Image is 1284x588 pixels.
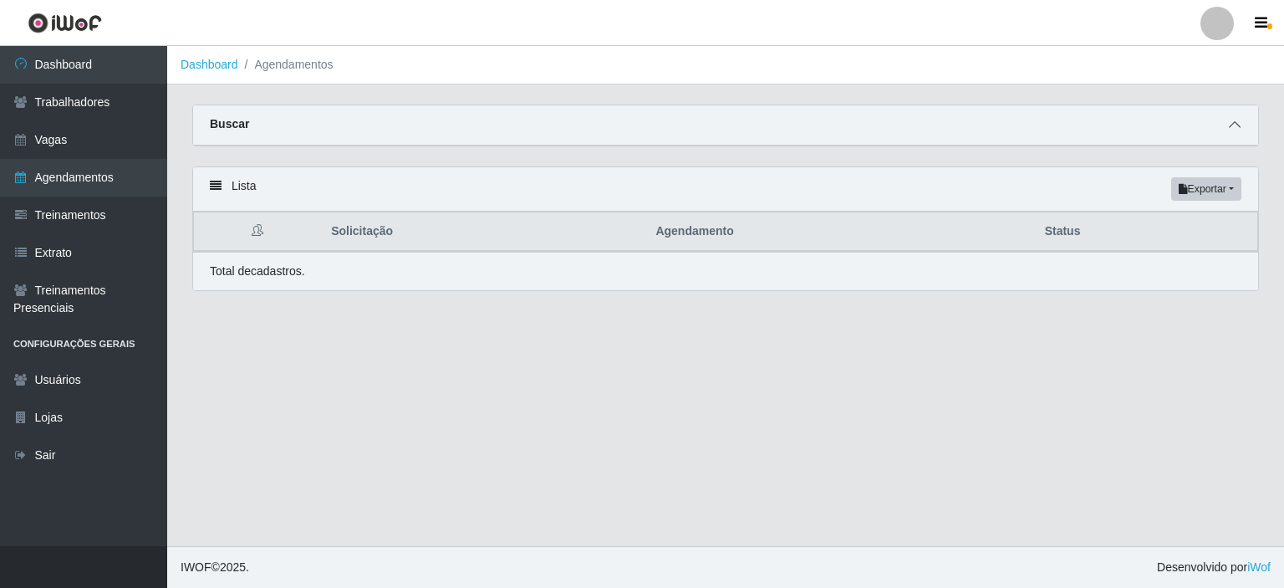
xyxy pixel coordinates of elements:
[210,117,249,130] strong: Buscar
[210,263,305,280] p: Total de cadastros.
[321,212,645,252] th: Solicitação
[193,167,1258,212] div: Lista
[167,46,1284,84] nav: breadcrumb
[1171,177,1241,201] button: Exportar
[645,212,1034,252] th: Agendamento
[1157,559,1271,576] span: Desenvolvido por
[238,56,334,74] li: Agendamentos
[28,13,102,33] img: CoreUI Logo
[181,58,238,71] a: Dashboard
[1247,560,1271,574] a: iWof
[181,560,211,574] span: IWOF
[181,559,249,576] span: © 2025 .
[1035,212,1258,252] th: Status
